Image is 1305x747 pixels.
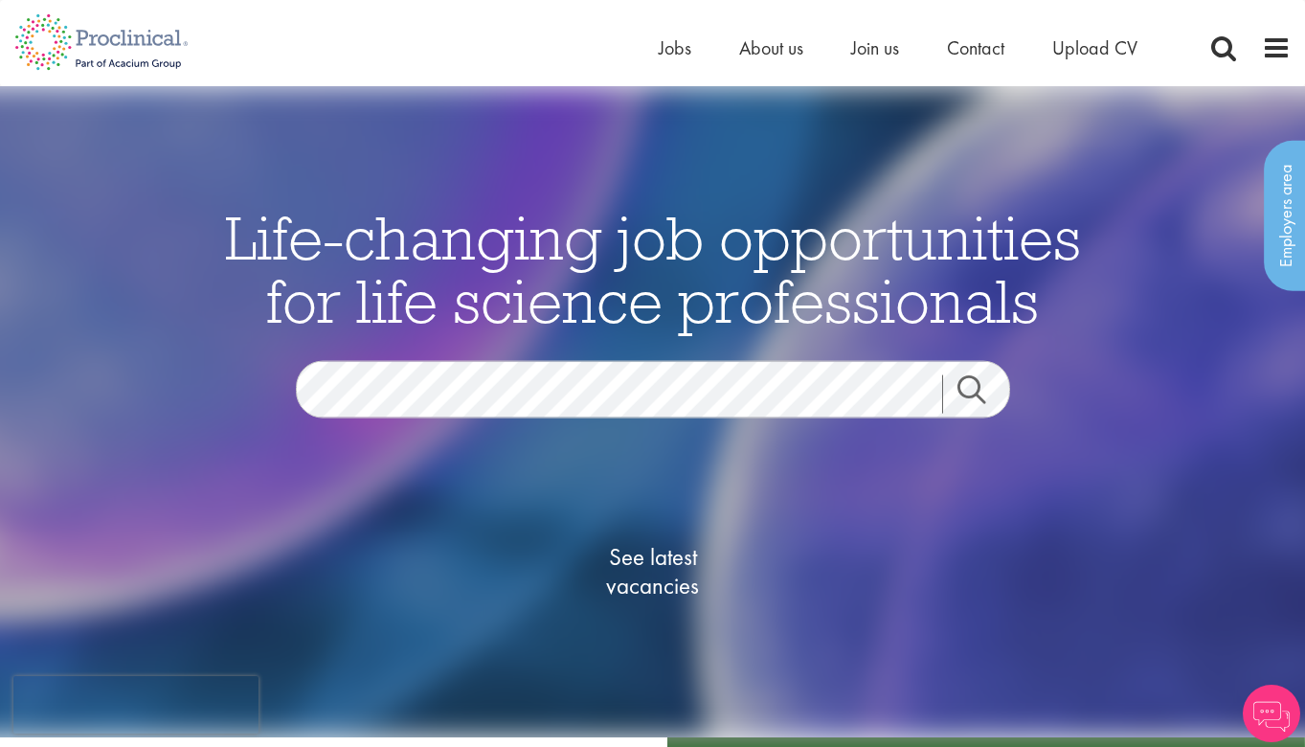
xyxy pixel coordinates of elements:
span: Life-changing job opportunities for life science professionals [225,199,1081,339]
a: See latestvacancies [557,466,749,677]
a: Jobs [659,35,691,60]
a: Contact [947,35,1004,60]
iframe: reCAPTCHA [13,676,259,734]
span: See latest vacancies [557,543,749,600]
a: Join us [851,35,899,60]
a: Upload CV [1052,35,1137,60]
img: Chatbot [1243,685,1300,742]
a: About us [739,35,803,60]
a: Job search submit button [942,375,1024,414]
